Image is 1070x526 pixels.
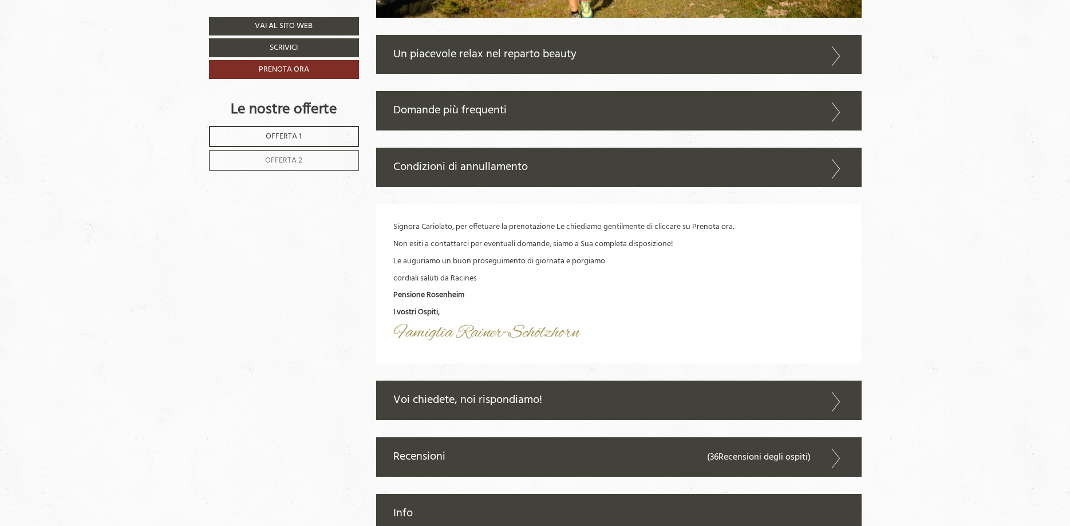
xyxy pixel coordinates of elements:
span: Recensioni degli ospiti [718,450,808,465]
div: Un piacevole relax nel reparto beauty [376,35,862,74]
a: Scrivici [209,38,359,57]
span: Offerta 2 [265,154,302,167]
p: cordiali saluti da Racines [393,273,844,284]
p: Signora Cariolato, per effetuare la prenotazione Le chiediamo gentilmente di cliccare su Prenota ... [393,222,844,233]
div: Recensioni [376,437,862,477]
strong: I vostri Ospiti, [393,306,440,319]
div: Voi chiedete, noi rispondiamo! [376,381,862,420]
a: Vai al sito web [209,17,359,35]
p: Non esiti a contattarci per eventuali domande, siamo a Sua completa disposizione! [393,239,844,250]
span: Offerta 1 [266,130,302,143]
strong: Pensione Rosenheim [393,288,464,302]
div: Le nostre offerte [209,99,359,120]
img: image [393,324,581,341]
p: Le auguriamo un buon proseguimento di giornata e porgiamo [393,256,844,267]
a: Prenota ora [209,60,359,79]
div: Condizioni di annullamento [376,148,862,187]
small: (36 ) [707,450,811,465]
div: Domande più frequenti [376,91,862,130]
